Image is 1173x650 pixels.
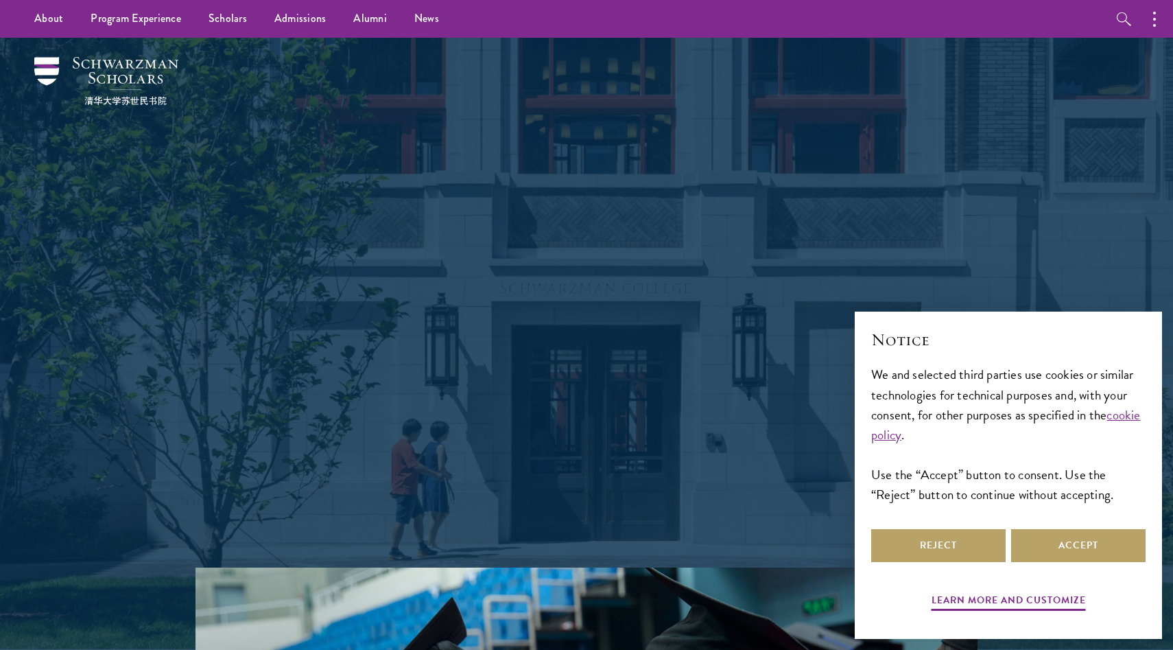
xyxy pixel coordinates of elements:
button: Accept [1011,529,1146,562]
button: Reject [871,529,1006,562]
img: Schwarzman Scholars [34,57,178,105]
button: Learn more and customize [932,592,1086,613]
h2: Notice [871,328,1146,351]
a: cookie policy [871,405,1141,445]
div: We and selected third parties use cookies or similar technologies for technical purposes and, wit... [871,364,1146,504]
